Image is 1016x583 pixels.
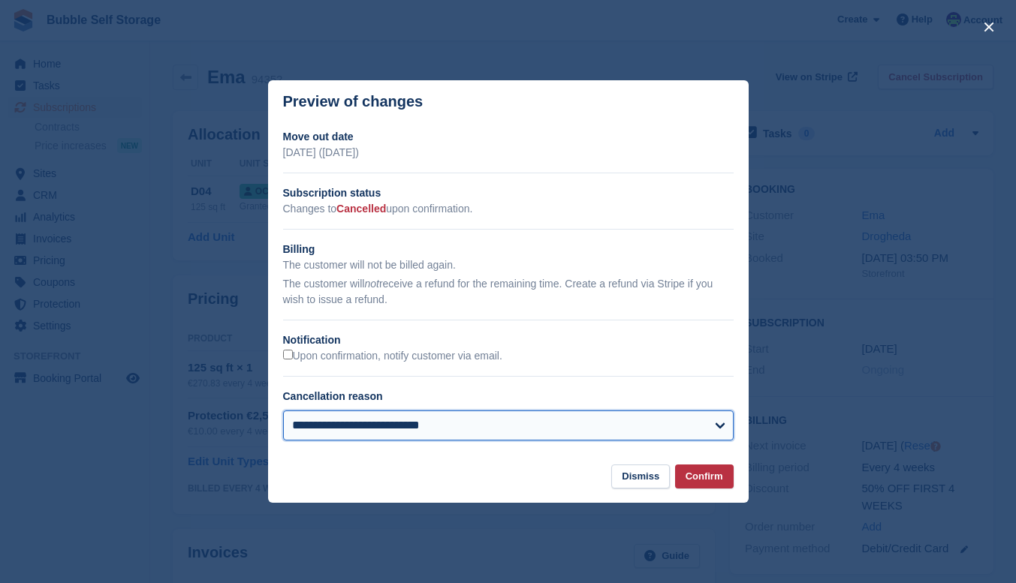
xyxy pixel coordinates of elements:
[283,350,502,363] label: Upon confirmation, notify customer via email.
[283,185,734,201] h2: Subscription status
[283,145,734,161] p: [DATE] ([DATE])
[283,257,734,273] p: The customer will not be billed again.
[283,332,734,348] h2: Notification
[977,15,1001,39] button: close
[675,464,734,489] button: Confirm
[283,390,383,402] label: Cancellation reason
[283,276,734,308] p: The customer will receive a refund for the remaining time. Create a refund via Stripe if you wish...
[283,350,293,359] input: Upon confirmation, notify customer via email.
[336,203,386,215] span: Cancelled
[283,129,734,145] h2: Move out date
[364,278,378,290] em: not
[283,201,734,217] p: Changes to upon confirmation.
[283,93,424,110] p: Preview of changes
[283,242,734,257] h2: Billing
[611,464,670,489] button: Dismiss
